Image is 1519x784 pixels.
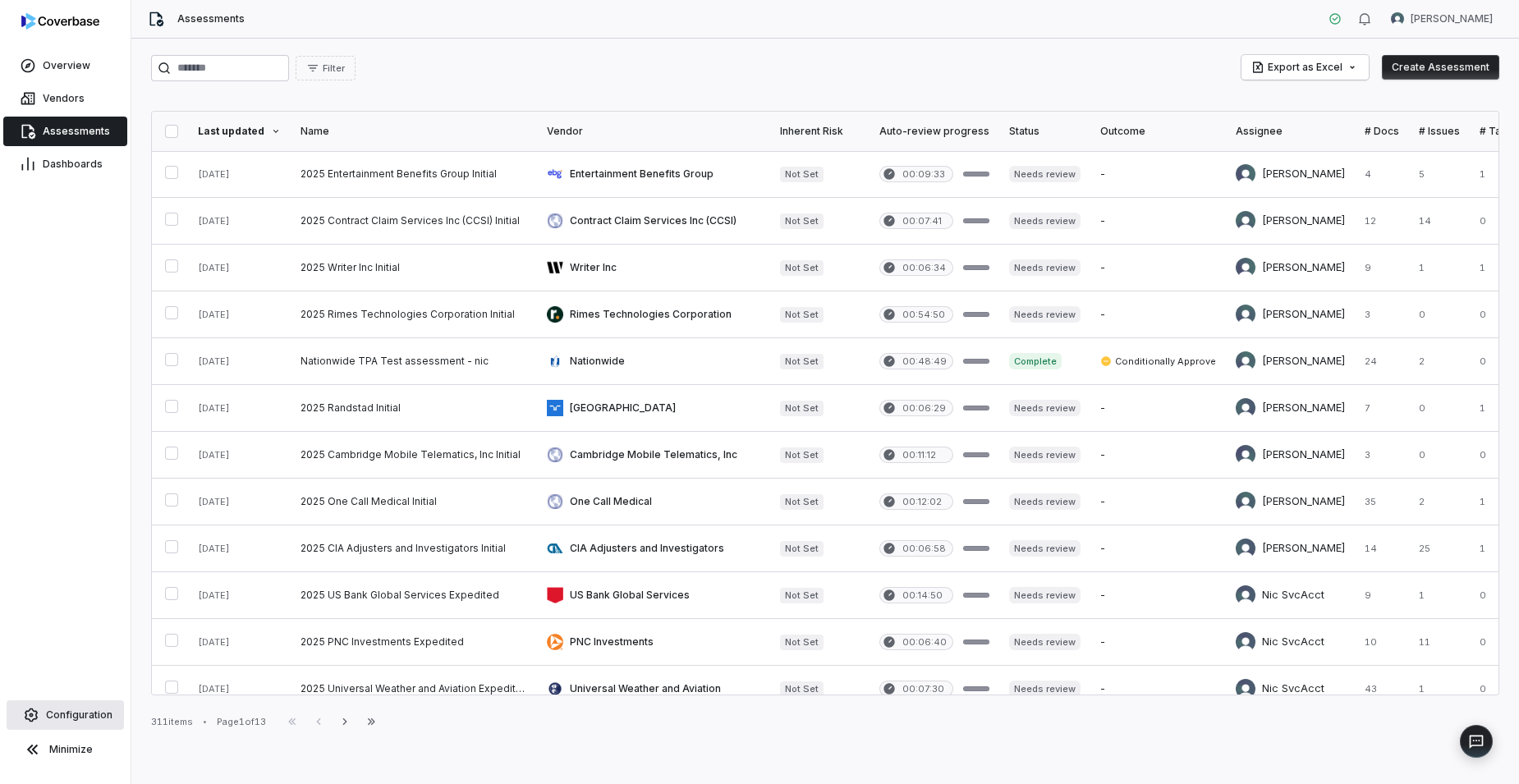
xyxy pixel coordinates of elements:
img: Nic SvcAcct avatar [1236,585,1255,605]
span: Overview [43,59,90,72]
div: 311 items [151,716,193,728]
td: - [1090,479,1226,525]
div: Page 1 of 13 [217,716,266,728]
div: Outcome [1100,125,1216,138]
div: Inherent Risk [780,125,860,138]
div: Status [1009,125,1081,138]
span: Assessments [177,12,245,25]
img: Brittany Durbin avatar [1236,211,1255,231]
td: - [1090,151,1226,198]
a: Assessments [3,117,127,146]
div: • [203,716,207,727]
span: Configuration [46,708,112,722]
td: - [1090,245,1226,291]
td: - [1090,385,1226,432]
a: Overview [3,51,127,80]
div: # Issues [1419,125,1460,138]
img: Chadd Myers avatar [1236,305,1255,324]
img: REKHA KOTHANDARAMAN avatar [1236,258,1255,277]
td: - [1090,291,1226,338]
img: Nic SvcAcct avatar [1236,632,1255,652]
span: Minimize [49,743,93,756]
a: Dashboards [3,149,127,179]
div: Assignee [1236,125,1345,138]
button: Nic Weilbacher avatar[PERSON_NAME] [1381,7,1503,31]
td: - [1090,666,1226,713]
td: - [1090,572,1226,619]
button: Minimize [7,733,124,766]
div: Auto-review progress [879,125,989,138]
img: Melanie Lorent avatar [1236,539,1255,558]
button: Create Assessment [1382,55,1499,80]
div: Vendor [547,125,760,138]
div: Last updated [198,125,281,138]
span: Filter [323,62,345,75]
td: - [1090,198,1226,245]
a: Configuration [7,700,124,730]
img: Anita Ritter avatar [1236,445,1255,465]
div: # Tasks [1480,125,1518,138]
span: Vendors [43,92,85,105]
button: Export as Excel [1241,55,1369,80]
button: Filter [296,56,356,80]
img: Nic Weilbacher avatar [1236,351,1255,371]
img: Nic Weilbacher avatar [1391,12,1404,25]
img: logo-D7KZi-bG.svg [21,13,99,30]
div: Name [301,125,527,138]
td: - [1090,525,1226,572]
img: REKHA KOTHANDARAMAN avatar [1236,164,1255,184]
span: [PERSON_NAME] [1411,12,1493,25]
a: Vendors [3,84,127,113]
div: # Docs [1365,125,1399,138]
img: Chadd Myers avatar [1236,492,1255,511]
td: - [1090,619,1226,666]
span: Assessments [43,125,110,138]
span: Dashboards [43,158,103,171]
img: Nic SvcAcct avatar [1236,679,1255,699]
img: Melanie Lorent avatar [1236,398,1255,418]
td: - [1090,432,1226,479]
